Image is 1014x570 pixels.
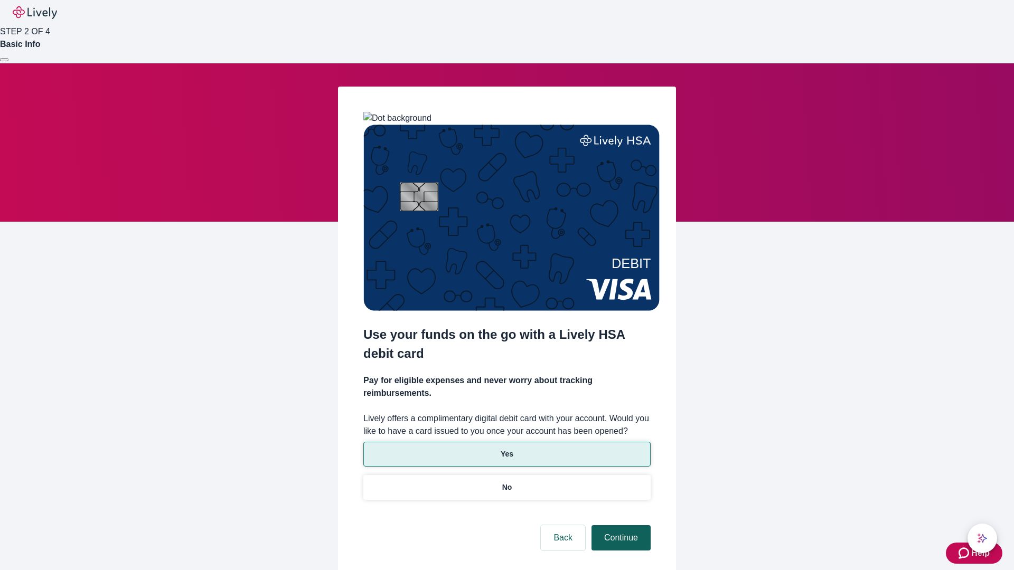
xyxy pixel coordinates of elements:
button: No [363,475,651,500]
button: Zendesk support iconHelp [946,543,1002,564]
button: Back [541,525,585,550]
button: Yes [363,442,651,467]
svg: Zendesk support icon [959,547,971,559]
button: Continue [591,525,651,550]
span: Help [971,547,990,559]
h2: Use your funds on the go with a Lively HSA debit card [363,325,651,363]
img: Lively [13,6,57,19]
img: Debit card [363,125,660,311]
button: chat [968,524,997,553]
h4: Pay for eligible expenses and never worry about tracking reimbursements. [363,374,651,400]
label: Lively offers a complimentary digital debit card with your account. Would you like to have a card... [363,412,651,438]
svg: Lively AI Assistant [977,533,988,544]
p: No [502,482,512,493]
p: Yes [501,449,513,460]
img: Dot background [363,112,431,125]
